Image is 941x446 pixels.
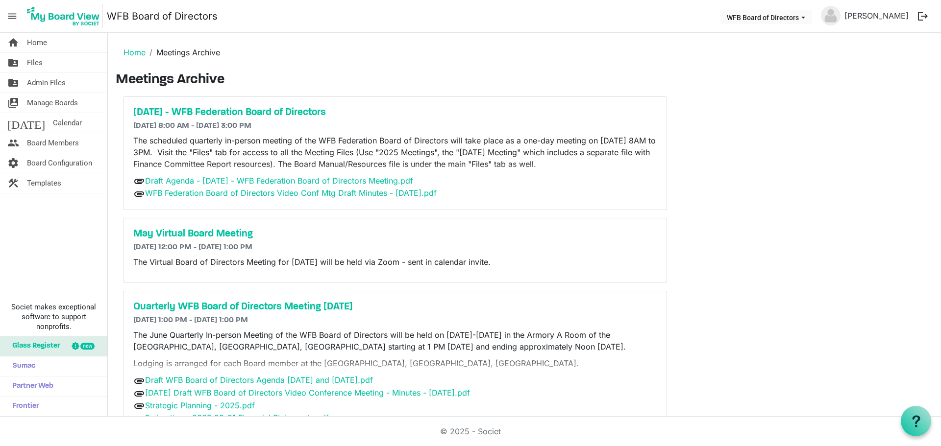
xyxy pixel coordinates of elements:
[7,113,45,133] span: [DATE]
[27,53,43,72] span: Files
[24,4,103,28] img: My Board View Logo
[133,228,657,240] a: May Virtual Board Meeting
[7,133,19,153] span: people
[116,72,933,89] h3: Meetings Archive
[27,153,92,173] span: Board Configuration
[133,243,657,252] h6: [DATE] 12:00 PM - [DATE] 1:00 PM
[7,336,60,356] span: Glass Register
[7,153,19,173] span: settings
[80,343,95,350] div: new
[440,426,501,436] a: © 2025 - Societ
[133,121,657,131] h6: [DATE] 8:00 AM - [DATE] 3:00 PM
[145,176,413,186] a: Draft Agenda - [DATE] - WFB Federation Board of Directors Meeting.pdf
[720,10,812,24] button: WFB Board of Directors dropdownbutton
[3,7,22,25] span: menu
[7,356,35,376] span: Sumac
[133,256,657,268] p: The Virtual Board of Directors Meeting for [DATE] will be held via Zoom - sent in calendar invite.
[53,113,82,133] span: Calendar
[27,73,66,93] span: Admin Files
[7,73,19,93] span: folder_shared
[7,33,19,52] span: home
[7,93,19,113] span: switch_account
[913,6,933,26] button: logout
[27,93,78,113] span: Manage Boards
[133,301,657,313] a: Quarterly WFB Board of Directors Meeting [DATE]
[133,175,145,187] span: attachment
[133,388,145,399] span: attachment
[821,6,841,25] img: no-profile-picture.svg
[7,173,19,193] span: construction
[124,47,146,57] a: Home
[145,188,437,198] a: WFB Federation Board of Directors Video Conf Mtg Draft Minutes - [DATE].pdf
[7,397,39,416] span: Frontier
[27,173,61,193] span: Templates
[133,329,657,352] p: The June Quarterly In-person Meeting of the WFB Board of Directors will be held on [DATE]-[DATE] ...
[7,376,53,396] span: Partner Web
[145,388,470,398] a: [DATE] Draft WFB Board of Directors Video Conference Meeting - Minutes - [DATE].pdf
[145,400,255,410] a: Strategic Planning - 2025.pdf
[133,413,145,424] span: attachment
[107,6,218,26] a: WFB Board of Directors
[145,375,373,385] a: Draft WFB Board of Directors Agenda [DATE] and [DATE].pdf
[133,400,145,412] span: attachment
[133,375,145,387] span: attachment
[133,357,657,369] p: Lodging is arranged for each Board member at the [GEOGRAPHIC_DATA], [GEOGRAPHIC_DATA], [GEOGRAPHI...
[133,107,657,118] a: [DATE] - WFB Federation Board of Directors
[4,302,103,331] span: Societ makes exceptional software to support nonprofits.
[133,188,145,200] span: attachment
[133,316,657,325] h6: [DATE] 1:00 PM - [DATE] 1:00 PM
[133,135,657,170] p: The scheduled quarterly in-person meeting of the WFB Federation Board of Directors will take plac...
[145,413,329,423] a: Federation - 2025 03-31 Financial Statements.pdf
[24,4,107,28] a: My Board View Logo
[146,47,220,58] li: Meetings Archive
[7,53,19,72] span: folder_shared
[27,33,47,52] span: Home
[841,6,913,25] a: [PERSON_NAME]
[27,133,79,153] span: Board Members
